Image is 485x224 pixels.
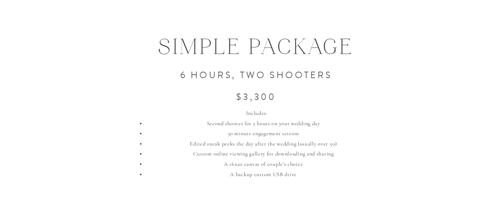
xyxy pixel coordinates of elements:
span: Includes: [246,110,267,116]
h1: simple PACKAGE [72,32,441,57]
li: Custom online viewing gallery for downloading and sharing [146,149,380,159]
li: Edited sneak peeks the day after the wedding (usually over 50) [146,139,380,149]
li: 30 minute engagement session [146,129,380,139]
li: A 16x20 canvas of couple's choice [146,159,380,170]
li: A backup custom USB drive [146,170,380,180]
li: Second shooter for 2 hours on your wedding day [146,119,380,129]
h3: 6 hours, two shooters $3,300 [116,59,396,120]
